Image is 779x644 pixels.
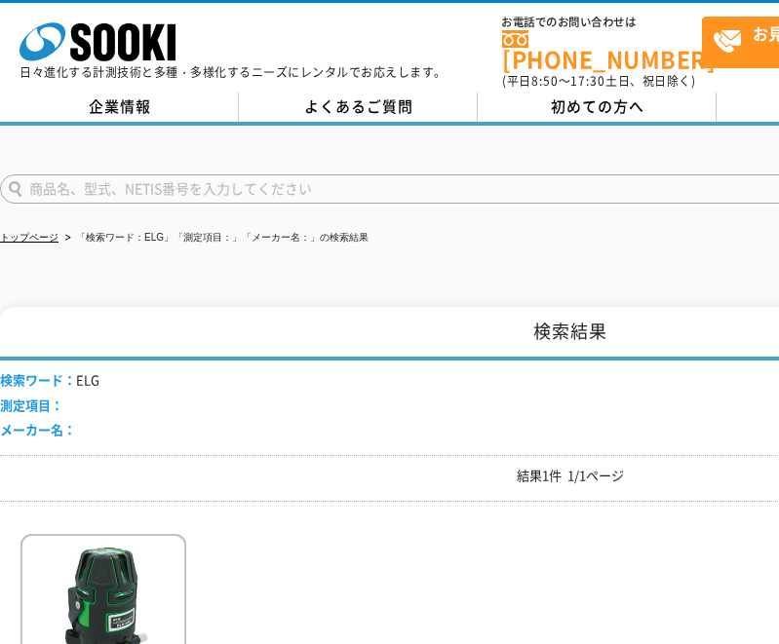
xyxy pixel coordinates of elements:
span: 8:50 [531,72,559,90]
span: お電話でのお問い合わせは [502,17,702,28]
li: 「検索ワード：ELG」「測定項目：」「メーカー名：」の検索結果 [61,228,369,248]
p: 日々進化する計測技術と多種・多様化するニーズにレンタルでお応えします。 [19,66,447,78]
a: 初めての方へ [478,93,717,122]
span: 17:30 [570,72,605,90]
span: (平日 ～ 土日、祝日除く) [502,72,695,90]
span: 初めての方へ [551,95,644,117]
a: [PHONE_NUMBER] [502,30,702,70]
a: よくあるご質問 [239,93,478,122]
